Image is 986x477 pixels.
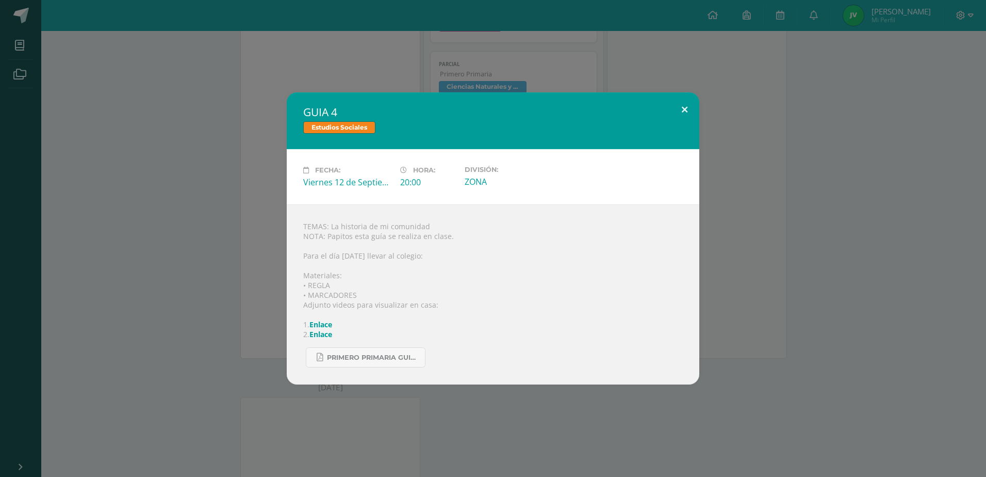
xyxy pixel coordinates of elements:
div: ZONA [465,176,553,187]
span: Estudios Sociales [303,121,375,134]
button: Close (Esc) [670,92,699,128]
div: Viernes 12 de Septiembre [303,177,392,188]
h2: GUIA 4 [303,105,683,119]
div: 20:00 [400,177,456,188]
a: PRIMERO PRIMARIA GUIA SOCIALES.pdf [306,347,425,368]
span: Hora: [413,166,435,174]
div: TEMAS: La historia de mi comunidad NOTA: Papitos esta guía se realiza en clase. Para el día [DATE... [287,204,699,385]
span: PRIMERO PRIMARIA GUIA SOCIALES.pdf [327,354,420,362]
span: Fecha: [315,166,340,174]
a: Enlace [309,329,332,339]
a: Enlace [309,320,332,329]
label: División: [465,166,553,173]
